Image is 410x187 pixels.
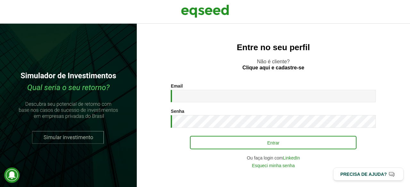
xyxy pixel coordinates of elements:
[181,3,229,19] img: EqSeed Logo
[242,65,304,70] a: Clique aqui e cadastre-se
[283,156,300,160] a: LinkedIn
[171,156,376,160] div: Ou faça login com
[190,136,357,149] button: Entrar
[150,43,397,52] h2: Entre no seu perfil
[171,84,183,88] label: Email
[150,58,397,71] p: Não é cliente?
[171,109,184,113] label: Senha
[252,163,295,168] a: Esqueci minha senha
